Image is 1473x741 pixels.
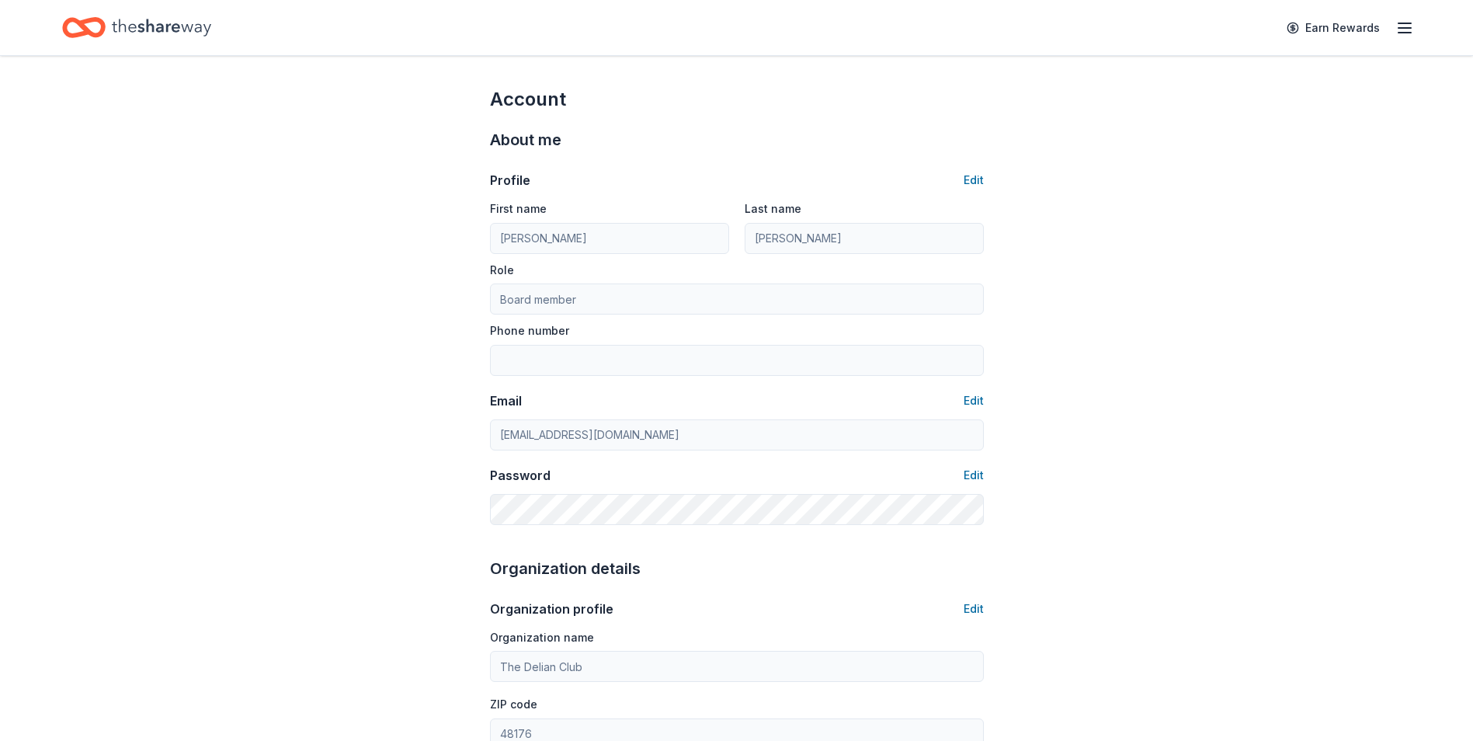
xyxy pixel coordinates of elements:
label: Organization name [490,630,594,645]
label: First name [490,201,547,217]
button: Edit [964,466,984,485]
label: Last name [745,201,801,217]
div: Organization details [490,556,984,581]
div: Account [490,87,984,112]
button: Edit [964,391,984,410]
label: Role [490,263,514,278]
button: Edit [964,600,984,618]
button: Edit [964,171,984,190]
label: ZIP code [490,697,537,712]
div: Profile [490,171,530,190]
label: Phone number [490,323,569,339]
div: About me [490,127,984,152]
div: Email [490,391,522,410]
div: Password [490,466,551,485]
div: Organization profile [490,600,613,618]
a: Earn Rewards [1277,14,1389,42]
a: Home [62,9,211,46]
